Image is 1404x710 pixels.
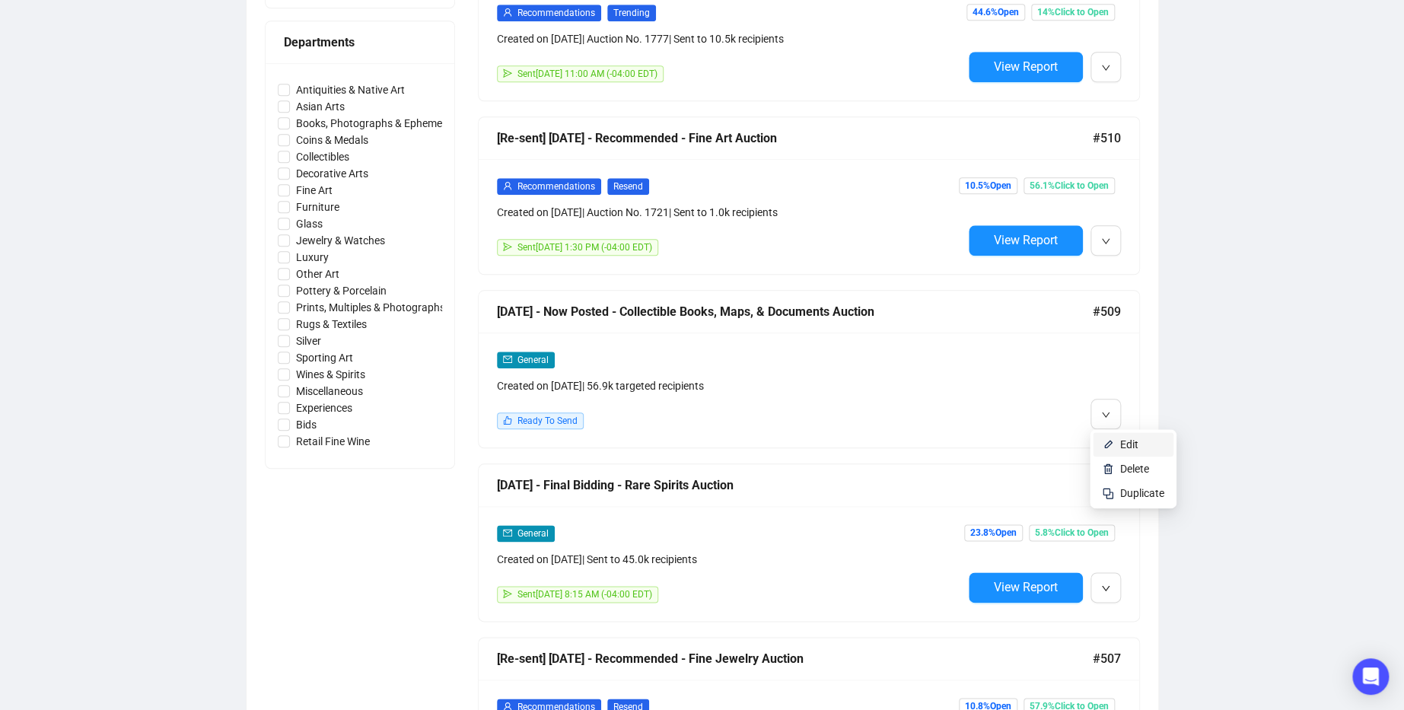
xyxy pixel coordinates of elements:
span: View Report [994,59,1058,74]
button: View Report [969,52,1083,82]
div: [DATE] - Now Posted - Collectible Books, Maps, & Documents Auction [497,302,1093,321]
span: Duplicate [1120,487,1164,499]
span: Other Art [290,266,345,282]
span: Collectibles [290,148,355,165]
span: Glass [290,215,329,232]
span: user [503,181,512,190]
span: mail [503,355,512,364]
img: svg+xml;base64,PHN2ZyB4bWxucz0iaHR0cDovL3d3dy53My5vcmcvMjAwMC9zdmciIHhtbG5zOnhsaW5rPSJodHRwOi8vd3... [1102,438,1114,451]
span: Rugs & Textiles [290,316,373,333]
span: 5.8% Click to Open [1029,524,1115,541]
span: General [517,355,549,365]
span: Luxury [290,249,335,266]
span: down [1101,410,1110,419]
span: Asian Arts [290,98,351,115]
span: mail [503,528,512,537]
img: svg+xml;base64,PHN2ZyB4bWxucz0iaHR0cDovL3d3dy53My5vcmcvMjAwMC9zdmciIHdpZHRoPSIyNCIgaGVpZ2h0PSIyNC... [1102,487,1114,499]
span: Bids [290,416,323,433]
span: Pottery & Porcelain [290,282,393,299]
span: Sent [DATE] 1:30 PM (-04:00 EDT) [517,242,652,253]
span: user [503,8,512,17]
div: Open Intercom Messenger [1352,658,1389,695]
div: Departments [284,33,436,52]
span: View Report [994,233,1058,247]
span: down [1101,237,1110,246]
button: View Report [969,572,1083,603]
div: Created on [DATE] | 56.9k targeted recipients [497,377,963,394]
div: Created on [DATE] | Auction No. 1777 | Sent to 10.5k recipients [497,30,963,47]
span: Recommendations [517,181,595,192]
span: Antiquities & Native Art [290,81,411,98]
span: #509 [1093,302,1121,321]
div: Created on [DATE] | Auction No. 1721 | Sent to 1.0k recipients [497,204,963,221]
span: 56.1% Click to Open [1024,177,1115,194]
span: View Report [994,580,1058,594]
div: [DATE] - Final Bidding - Rare Spirits Auction [497,476,1093,495]
a: [DATE] - Now Posted - Collectible Books, Maps, & Documents Auction#509mailGeneralCreated on [DATE... [478,290,1140,448]
span: Miscellaneous [290,383,369,400]
span: Fine Art [290,182,339,199]
span: #507 [1093,649,1121,668]
a: [Re-sent] [DATE] - Recommended - Fine Art Auction#510userRecommendationsResendCreated on [DATE]| ... [478,116,1140,275]
span: #510 [1093,129,1121,148]
span: Sporting Art [290,349,359,366]
img: svg+xml;base64,PHN2ZyB4bWxucz0iaHR0cDovL3d3dy53My5vcmcvMjAwMC9zdmciIHhtbG5zOnhsaW5rPSJodHRwOi8vd3... [1102,463,1114,475]
span: like [503,415,512,425]
span: Decorative Arts [290,165,374,182]
span: Edit [1120,438,1138,451]
span: Silver [290,333,327,349]
span: Delete [1120,463,1149,475]
span: Retail Fine Wine [290,433,376,450]
span: send [503,68,512,78]
span: Experiences [290,400,358,416]
span: send [503,242,512,251]
a: [DATE] - Final Bidding - Rare Spirits Auction#508mailGeneralCreated on [DATE]| Sent to 45.0k reci... [478,463,1140,622]
div: [Re-sent] [DATE] - Recommended - Fine Jewelry Auction [497,649,1093,668]
span: Wines & Spirits [290,366,371,383]
span: down [1101,63,1110,72]
span: Recommendations [517,8,595,18]
span: Books, Photographs & Ephemera [290,115,458,132]
span: Jewelry & Watches [290,232,391,249]
span: 10.5% Open [959,177,1017,194]
span: Trending [607,5,656,21]
span: 14% Click to Open [1031,4,1115,21]
span: 23.8% Open [964,524,1023,541]
span: Sent [DATE] 11:00 AM (-04:00 EDT) [517,68,657,79]
div: [Re-sent] [DATE] - Recommended - Fine Art Auction [497,129,1093,148]
div: Created on [DATE] | Sent to 45.0k recipients [497,551,963,568]
span: Ready To Send [517,415,578,426]
span: Furniture [290,199,345,215]
span: down [1101,584,1110,593]
span: 44.6% Open [966,4,1025,21]
span: Sent [DATE] 8:15 AM (-04:00 EDT) [517,589,652,600]
span: Prints, Multiples & Photographs [290,299,451,316]
span: Resend [607,178,649,195]
span: Coins & Medals [290,132,374,148]
span: send [503,589,512,598]
span: General [517,528,549,539]
button: View Report [969,225,1083,256]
